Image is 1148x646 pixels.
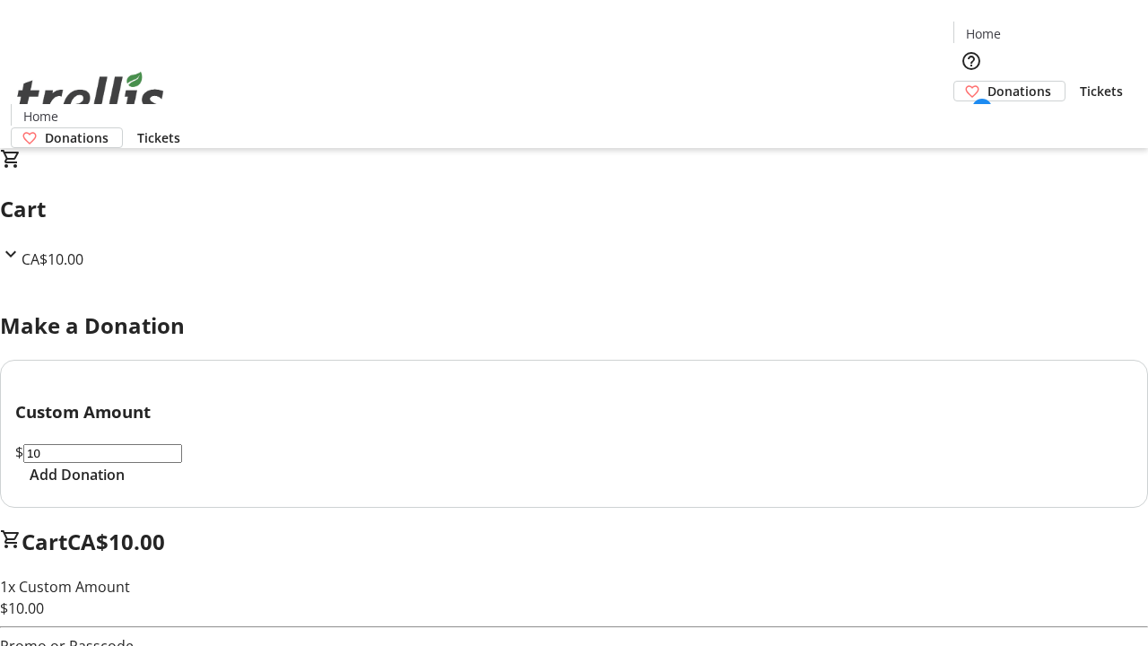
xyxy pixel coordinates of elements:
[123,128,195,147] a: Tickets
[987,82,1051,100] span: Donations
[953,81,1065,101] a: Donations
[22,249,83,269] span: CA$10.00
[11,127,123,148] a: Donations
[15,399,1133,424] h3: Custom Amount
[954,24,1012,43] a: Home
[137,128,180,147] span: Tickets
[45,128,109,147] span: Donations
[15,442,23,462] span: $
[67,527,165,556] span: CA$10.00
[11,52,170,142] img: Orient E2E Organization vt8qAQIrmI's Logo
[23,107,58,126] span: Home
[953,43,989,79] button: Help
[1065,82,1137,100] a: Tickets
[953,101,989,137] button: Cart
[12,107,69,126] a: Home
[15,464,139,485] button: Add Donation
[1080,82,1123,100] span: Tickets
[23,444,182,463] input: Donation Amount
[30,464,125,485] span: Add Donation
[966,24,1001,43] span: Home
